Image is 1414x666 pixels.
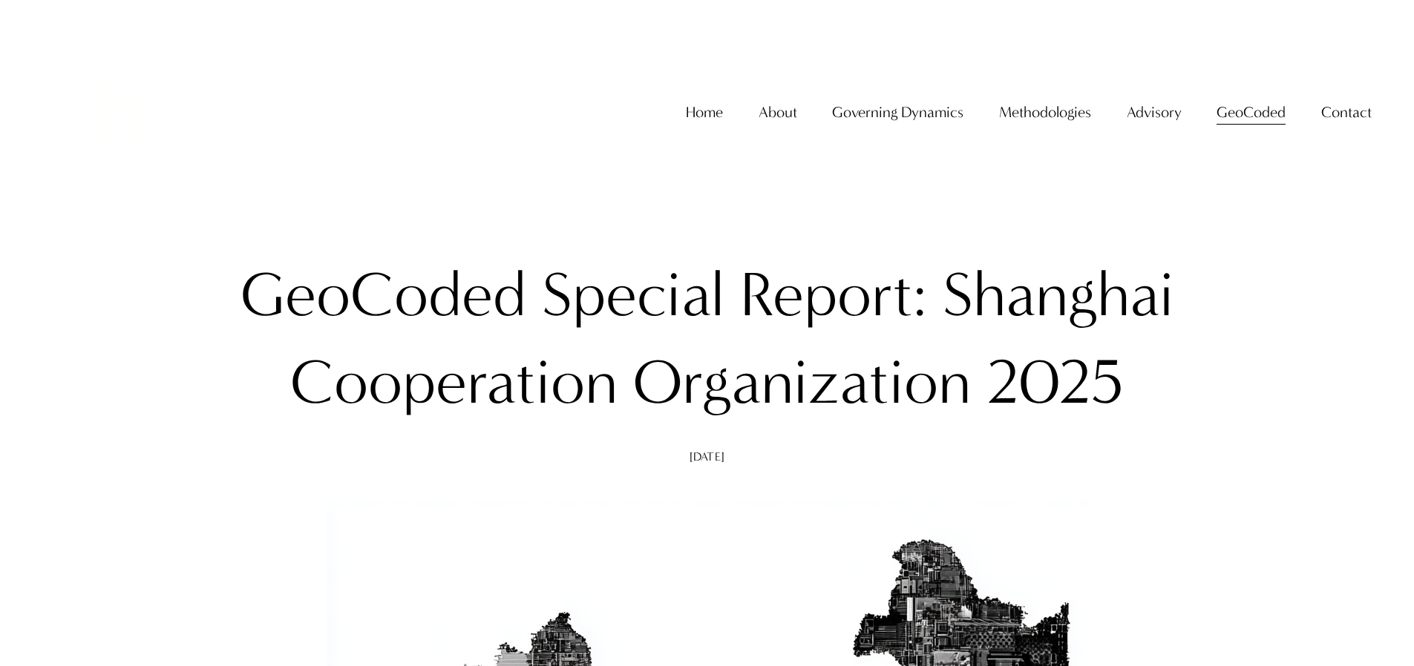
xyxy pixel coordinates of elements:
span: About [759,99,797,126]
a: folder dropdown [1217,97,1286,128]
span: Governing Dynamics [832,99,963,126]
a: Home [686,97,723,128]
a: folder dropdown [759,97,797,128]
a: folder dropdown [1127,97,1182,128]
span: GeoCoded [1217,99,1286,126]
a: folder dropdown [999,97,1091,128]
span: Contact [1321,99,1372,126]
span: Advisory [1127,99,1182,126]
span: Methodologies [999,99,1091,126]
a: folder dropdown [1321,97,1372,128]
span: [DATE] [690,449,724,464]
a: folder dropdown [832,97,963,128]
h1: GeoCoded Special Report: Shanghai Cooperation Organization 2025 [182,251,1232,427]
img: Christopher Sanchez &amp; Co. [42,44,179,180]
